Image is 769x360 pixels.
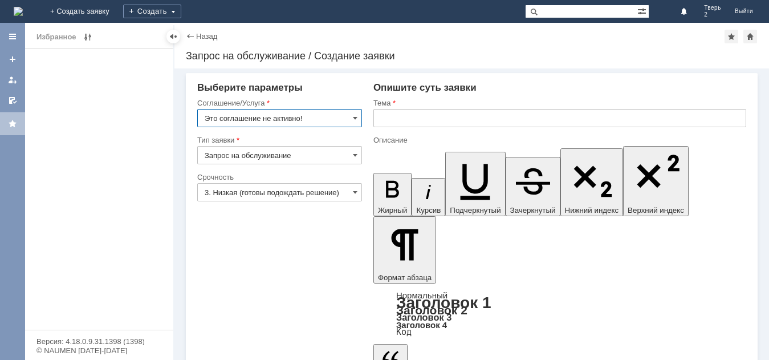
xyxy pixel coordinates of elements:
[373,136,744,144] div: Описание
[396,320,447,330] a: Заголовок 4
[81,30,95,44] span: Редактирование избранного
[704,11,721,18] span: 2
[704,5,721,11] span: Тверь
[166,30,180,43] div: Скрыть меню
[412,178,445,216] button: Курсив
[197,136,360,144] div: Тип заявки
[637,5,649,16] span: Расширенный поиск
[396,327,412,337] a: Код
[197,82,303,93] span: Выберите параметры
[196,32,217,41] a: Назад
[725,30,738,43] div: Добавить в избранное
[373,82,477,93] span: Опишите суть заявки
[373,99,744,107] div: Тема
[396,290,447,300] a: Нормальный
[396,294,491,312] a: Заголовок 1
[560,148,624,216] button: Нижний индекс
[373,292,746,336] div: Формат абзаца
[373,216,436,284] button: Формат абзаца
[396,312,451,322] a: Заголовок 3
[378,273,432,282] span: Формат абзаца
[623,146,689,216] button: Верхний индекс
[378,206,408,215] span: Жирный
[3,91,22,110] a: Мои согласования
[123,5,181,18] div: Создать
[36,347,162,354] div: © NAUMEN [DATE]-[DATE]
[3,71,22,89] a: Мои заявки
[373,173,412,216] button: Жирный
[445,152,505,216] button: Подчеркнутый
[510,206,556,215] span: Зачеркнутый
[197,173,360,181] div: Срочность
[14,7,23,16] img: logo
[506,157,560,216] button: Зачеркнутый
[416,206,441,215] span: Курсив
[36,338,162,345] div: Версия: 4.18.0.9.31.1398 (1398)
[197,99,360,107] div: Соглашение/Услуга
[186,50,758,62] div: Запрос на обслуживание / Создание заявки
[450,206,501,215] span: Подчеркнутый
[565,206,619,215] span: Нижний индекс
[743,30,757,43] div: Сделать домашней страницей
[628,206,684,215] span: Верхний индекс
[36,30,76,44] div: Избранное
[3,50,22,68] a: Создать заявку
[396,304,467,317] a: Заголовок 2
[14,7,23,16] a: Перейти на домашнюю страницу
